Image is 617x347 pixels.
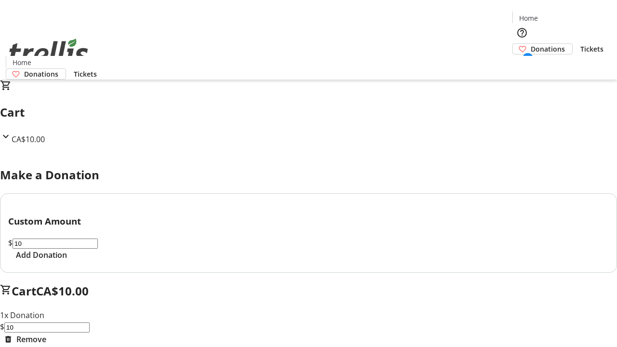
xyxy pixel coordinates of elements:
a: Home [513,13,544,23]
span: Donations [531,44,565,54]
button: Cart [512,54,532,74]
h3: Custom Amount [8,214,609,228]
span: Home [13,57,31,67]
a: Tickets [573,44,611,54]
span: Tickets [74,69,97,79]
span: Donations [24,69,58,79]
span: Home [519,13,538,23]
img: Orient E2E Organization rStvEu4mao's Logo [6,28,92,76]
a: Home [6,57,37,67]
button: Help [512,23,532,42]
span: CA$10.00 [36,283,89,299]
input: Donation Amount [4,322,90,333]
a: Tickets [66,69,105,79]
span: Tickets [580,44,604,54]
span: CA$10.00 [12,134,45,145]
input: Donation Amount [13,239,98,249]
span: Add Donation [16,249,67,261]
a: Donations [6,68,66,80]
a: Donations [512,43,573,54]
span: Remove [16,334,46,345]
span: $ [8,238,13,248]
button: Add Donation [8,249,75,261]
